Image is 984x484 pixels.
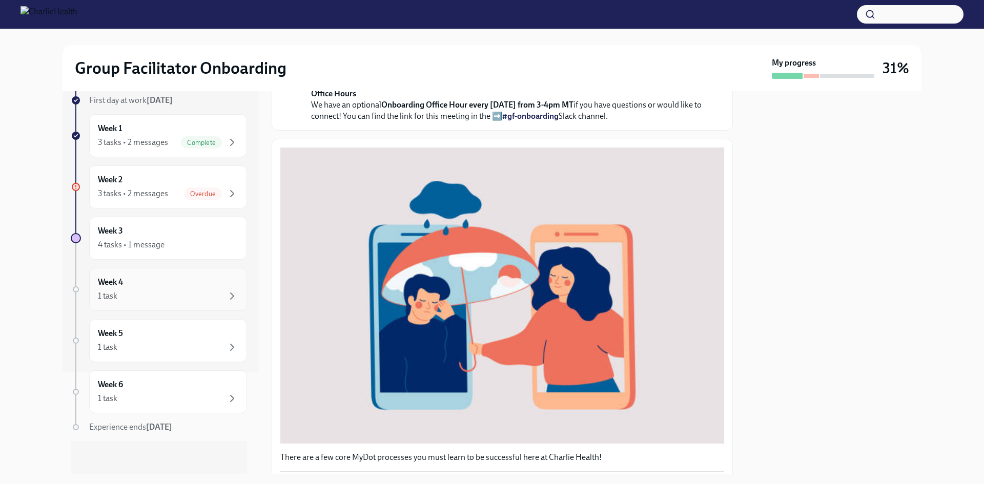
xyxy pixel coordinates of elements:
p: We have an optional if you have questions or would like to connect! You can find the link for thi... [311,88,708,122]
strong: [DATE] [146,422,172,432]
button: Zoom image [280,148,724,443]
h6: Week 4 [98,277,123,288]
div: 3 tasks • 2 messages [98,137,168,148]
a: Week 51 task [71,319,247,362]
h3: 31% [883,59,909,77]
a: Week 13 tasks • 2 messagesComplete [71,114,247,157]
div: 3 tasks • 2 messages [98,188,168,199]
a: First day at work[DATE] [71,95,247,106]
strong: My progress [772,57,816,69]
strong: Onboarding Office Hour every [DATE] from 3-4pm MT [381,100,573,110]
h6: Week 1 [98,123,122,134]
div: 1 task [98,342,117,353]
a: Week 61 task [71,370,247,413]
span: Overdue [184,190,222,198]
a: Week 34 tasks • 1 message [71,217,247,260]
a: Week 41 task [71,268,247,311]
p: There are a few core MyDot processes you must learn to be successful here at Charlie Health! [280,452,724,463]
h6: Week 2 [98,174,122,185]
h6: Week 6 [98,379,123,390]
div: 4 tasks • 1 message [98,239,165,250]
h6: Week 5 [98,328,123,339]
span: First day at work [89,95,173,105]
a: Week 23 tasks • 2 messagesOverdue [71,165,247,208]
strong: [DATE] [147,95,173,105]
img: CharlieHealth [20,6,77,23]
h6: Week 3 [98,225,123,237]
span: Complete [181,139,222,146]
h2: Group Facilitator Onboarding [75,58,286,78]
a: #gf-onboarding [502,111,559,121]
span: Experience ends [89,422,172,432]
strong: Office Hours [311,89,356,98]
div: 1 task [98,290,117,302]
div: 1 task [98,393,117,404]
